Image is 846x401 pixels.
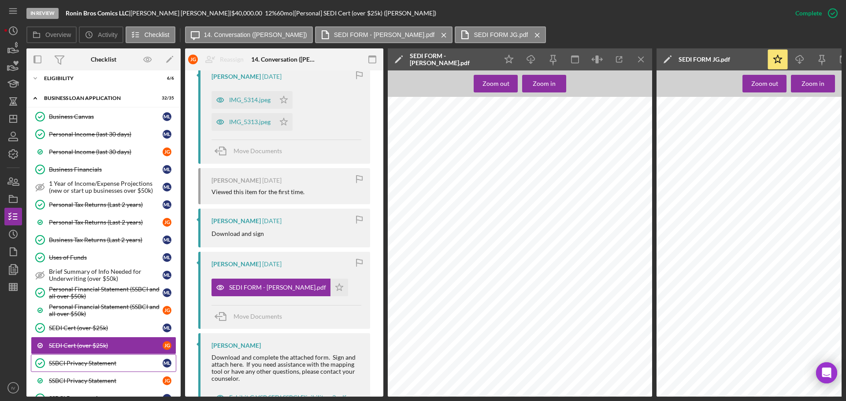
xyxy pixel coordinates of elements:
span: veteran status; [443,126,471,131]
div: Zoom in [801,75,824,92]
a: SEDI Cert (over $25k)ML [31,319,176,337]
button: IV [4,379,22,397]
span: Individual(s)’ Address(es) in CDFI Investment Areas: [704,232,808,237]
div: J G [163,218,171,227]
div: Zoom in [533,75,556,92]
span: residence in a community undergoing economic transitions (including communities impacted [443,170,624,175]
div: Exhibit G VSB SEDI SSBCI Eligibility_v3.pdf [229,394,346,401]
span: Move Documents [234,313,282,320]
div: SEDI FORM JG.pdf [679,56,730,63]
span: 3. [696,261,700,265]
span: ____________________________________________________________________________ [435,251,620,256]
button: SEDI FORM JG.pdf [455,26,546,43]
span:   [704,132,706,137]
span: 1831 Championship Ln, Festus, MO 63028 [438,240,539,245]
span: No [443,216,449,221]
text: IV [11,386,15,390]
span:   [704,139,706,143]
span:   [704,126,706,131]
span:   [435,151,437,156]
time: 2025-07-23 16:48 [262,217,282,224]
span: [STREET_ADDRESS] [436,302,489,308]
a: Business CanvasML [31,108,176,125]
div: IMG_5314.jpeg [229,96,271,103]
span:   [435,279,437,283]
span: residence in a U.S. territory; [712,164,767,169]
div: Zoom out [482,75,509,92]
div: Complete [795,4,822,22]
div: M L [163,130,171,139]
span:   [435,285,437,290]
div: Personal Tax Returns (Last 2 years) [49,201,163,208]
span: membership of another underserved community [443,183,536,188]
span: No [443,279,449,283]
a: 1 Year of Income/Expense Projections (new or start up businesses over $50k)ML [31,178,176,196]
button: Move Documents [211,140,291,162]
span: [PERSON_NAME] [434,366,478,372]
span: by the shift towards a net-zero economy or deindustrialization); or [443,177,571,181]
span:   [704,279,706,283]
button: IMG_5313.jpeg [211,113,293,131]
a: Uses of FundsML [31,249,176,266]
span: by the shift towards a net-zero economy or deindustrialization); or [712,177,840,181]
div: | [66,10,130,17]
button: 14. Conversation ([PERSON_NAME]) [185,26,313,43]
div: J G [163,306,171,315]
button: JGReassign [184,51,252,68]
span:   [704,216,706,221]
span: limited English proficiency; [443,132,497,137]
span: Individual(s)’ Address(es) in CDFI Investment Areas: [435,232,539,237]
div: 60 mo [277,10,293,17]
div: M L [163,200,171,209]
span: No [712,216,718,221]
div: 32 / 35 [158,96,174,101]
time: 2025-08-23 20:21 [262,73,282,80]
span: No [712,279,718,283]
label: Activity [98,31,117,38]
span: Areas as defined in 12 C.F.R. § 1805.201(b)(3)(ii)? [704,204,804,209]
span: Upon closing an investment from JP, the Applicant will build, open or operate in a CDFI [435,261,608,265]
div: BUSINESS LOAN APPLICATION [44,96,152,101]
div: | [Personal] SEDI Cert (over $25k) ([PERSON_NAME]) [293,10,436,17]
span: [DATE] [701,390,717,395]
div: [PERSON_NAME] [211,261,261,268]
span: ____________________________________________________________________________ [435,242,620,246]
span: membership of another underserved community [712,183,805,188]
button: Checklist [126,26,175,43]
div: M L [163,165,171,174]
span: veteran status; [712,126,740,131]
label: 14. Conversation ([PERSON_NAME]) [204,31,307,38]
span:   [704,222,706,227]
a: Personal Income (last 30 days)JG [31,143,176,161]
span:   [704,145,706,150]
a: SSBCI Privacy StatementML [31,354,176,372]
span: statement of affirmation contained herein. To the best of my knowledge and belief, I certify that... [419,324,614,329]
span: Yes [712,272,720,277]
a: Business Tax Returns (Last 2 years)ML [31,231,176,249]
div: M L [163,271,171,280]
label: SEDI FORM - [PERSON_NAME].pdf [334,31,435,38]
span: Prefer not to answer [712,285,751,290]
div: M L [163,183,171,191]
button: Complete [787,4,842,22]
span: limited English proficiency; [712,132,766,137]
div: SEDI Cert (over $25k) [49,342,163,349]
div: Business Canvas [49,113,163,120]
div: ELIGIBILITY [44,76,152,81]
a: Business FinancialsML [31,161,176,178]
span: long-term residence in a rural community; [443,158,525,162]
div: M L [163,112,171,121]
span: disability; [443,139,463,143]
span: Areas as defined in 12 C.F.R. § 1805.201(b)(3)(ii)? [435,204,535,209]
div: M L [163,324,171,332]
span: residence in a U.S. territory; [443,164,498,169]
span: Prefer not to answer [443,285,482,290]
div: Viewed this item for the first time. [211,188,304,195]
div: Personal Financial Statement (SSBCI and all over $50k) [49,303,163,317]
b: Ronin Bros Comics LLC [66,9,129,17]
time: 2025-07-23 16:48 [262,261,282,268]
div: Business Financials [49,166,163,173]
div: Checklist [91,56,116,63]
span: Owner [701,379,715,383]
span: Prefer not to answer [443,222,482,227]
